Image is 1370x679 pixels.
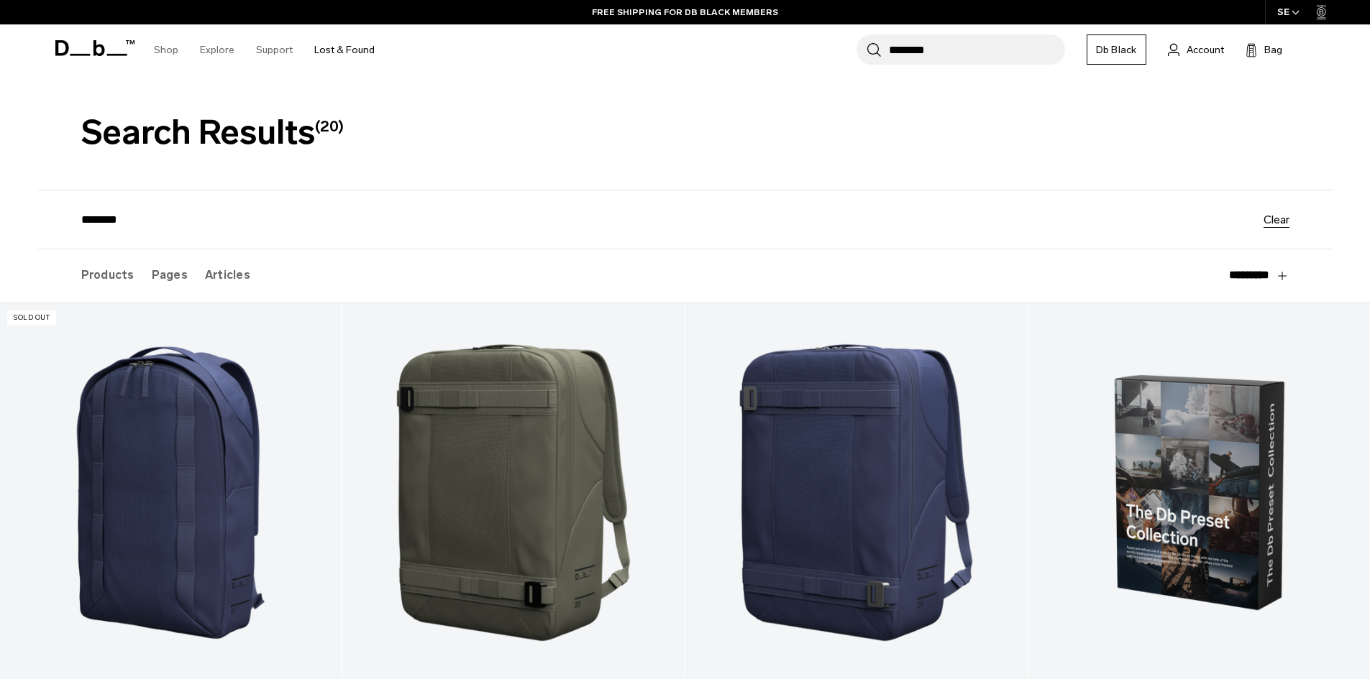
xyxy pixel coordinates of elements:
label: Articles [205,249,250,301]
span: (20) [315,117,344,135]
a: FREE SHIPPING FOR DB BLACK MEMBERS [592,6,778,19]
nav: Main Navigation [143,24,385,75]
span: Bag [1264,42,1282,57]
a: Lost & Found [314,24,375,75]
p: Sold Out [7,310,56,325]
a: Account [1168,41,1224,58]
label: Products [81,249,134,301]
a: Explore [200,24,234,75]
span: Account [1187,42,1224,57]
a: Support [256,24,293,75]
button: Bag [1246,41,1282,58]
a: Shop [154,24,178,75]
a: Db Black [1087,34,1146,65]
span: Search Results [81,112,344,152]
button: Clear [1264,213,1289,225]
label: Pages [152,249,188,301]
